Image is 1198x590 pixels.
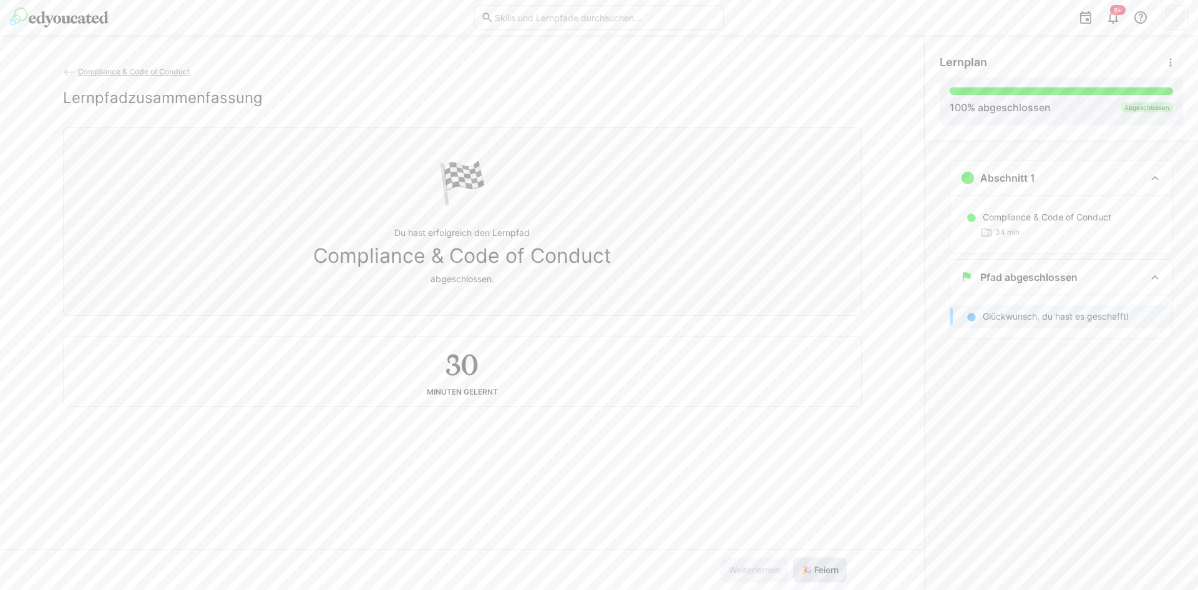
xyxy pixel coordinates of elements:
[1121,102,1173,112] div: Abgeschlossen
[437,158,487,207] div: 🏁
[983,211,1111,224] p: Compliance & Code of Conduct
[950,101,967,114] span: 100
[940,56,987,69] span: Lernplan
[980,271,1078,283] h3: Pfad abgeschlossen
[721,558,788,583] button: Weiterlernen
[793,558,847,583] button: 🎉 Feiern
[1114,6,1122,14] span: 9+
[313,227,611,285] p: Du hast erfolgreich den Lernpfad abgeschlossen.
[494,12,717,23] input: Skills und Lernpfade durchsuchen…
[950,100,1051,115] div: % abgeschlossen
[995,227,1020,237] span: 34 min
[63,67,190,76] a: Compliance & Code of Conduct
[799,564,840,576] span: 🎉 Feiern
[427,388,498,396] div: Minuten gelernt
[78,67,190,76] span: Compliance & Code of Conduct
[313,244,611,268] span: Compliance & Code of Conduct
[63,89,263,107] h2: Lernpfadzusammenfassung
[980,172,1035,184] h3: Abschnitt 1
[446,347,478,383] h2: 30
[727,564,782,576] span: Weiterlernen
[983,310,1129,323] p: Glückwunsch, du hast es geschafft!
